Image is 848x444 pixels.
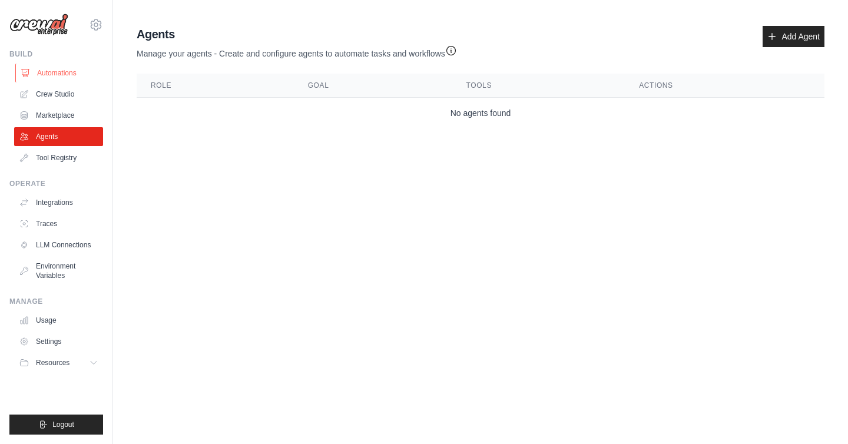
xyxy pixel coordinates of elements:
th: Tools [452,74,625,98]
a: Marketplace [14,106,103,125]
a: Traces [14,214,103,233]
img: Logo [9,14,68,36]
span: Resources [36,358,69,367]
div: Manage [9,297,103,306]
a: Add Agent [763,26,824,47]
a: Tool Registry [14,148,103,167]
h2: Agents [137,26,457,42]
a: Settings [14,332,103,351]
a: Agents [14,127,103,146]
th: Role [137,74,294,98]
a: LLM Connections [14,236,103,254]
a: Automations [15,64,104,82]
p: Manage your agents - Create and configure agents to automate tasks and workflows [137,42,457,59]
a: Environment Variables [14,257,103,285]
td: No agents found [137,98,824,129]
div: Operate [9,179,103,188]
div: Build [9,49,103,59]
a: Crew Studio [14,85,103,104]
span: Logout [52,420,74,429]
button: Logout [9,415,103,435]
th: Actions [625,74,824,98]
th: Goal [294,74,452,98]
a: Integrations [14,193,103,212]
a: Usage [14,311,103,330]
button: Resources [14,353,103,372]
